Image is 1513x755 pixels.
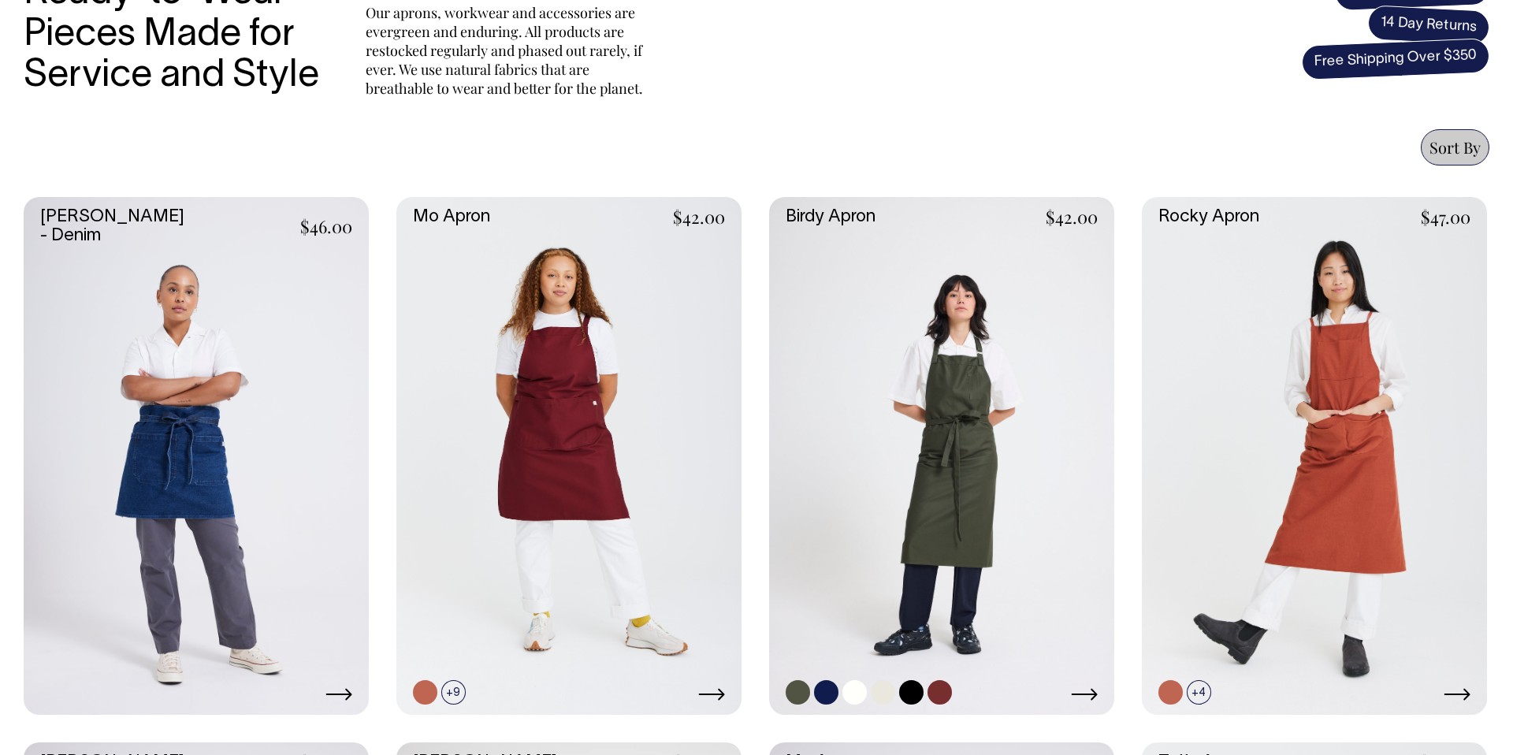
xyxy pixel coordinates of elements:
[441,680,466,705] span: +9
[1429,136,1481,158] span: Sort By
[1367,5,1490,46] span: 14 Day Returns
[366,3,649,98] p: Our aprons, workwear and accessories are evergreen and enduring. All products are restocked regul...
[1187,680,1211,705] span: +4
[1301,38,1490,80] span: Free Shipping Over $350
